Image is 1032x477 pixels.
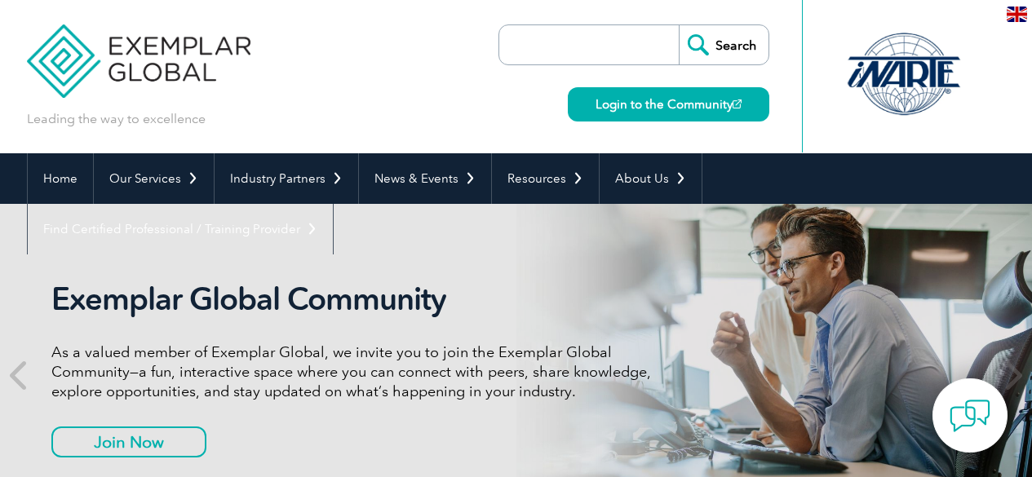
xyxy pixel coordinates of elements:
a: Our Services [94,153,214,204]
a: Find Certified Professional / Training Provider [28,204,333,254]
img: en [1007,7,1027,22]
a: Industry Partners [215,153,358,204]
a: News & Events [359,153,491,204]
a: About Us [600,153,702,204]
input: Search [679,25,768,64]
a: Home [28,153,93,204]
img: contact-chat.png [950,395,990,436]
p: As a valued member of Exemplar Global, we invite you to join the Exemplar Global Community—a fun,... [51,342,663,401]
a: Join Now [51,426,206,457]
img: open_square.png [733,99,742,108]
a: Login to the Community [568,87,769,121]
h2: Exemplar Global Community [51,280,663,318]
a: Resources [492,153,599,204]
p: Leading the way to excellence [27,110,206,128]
